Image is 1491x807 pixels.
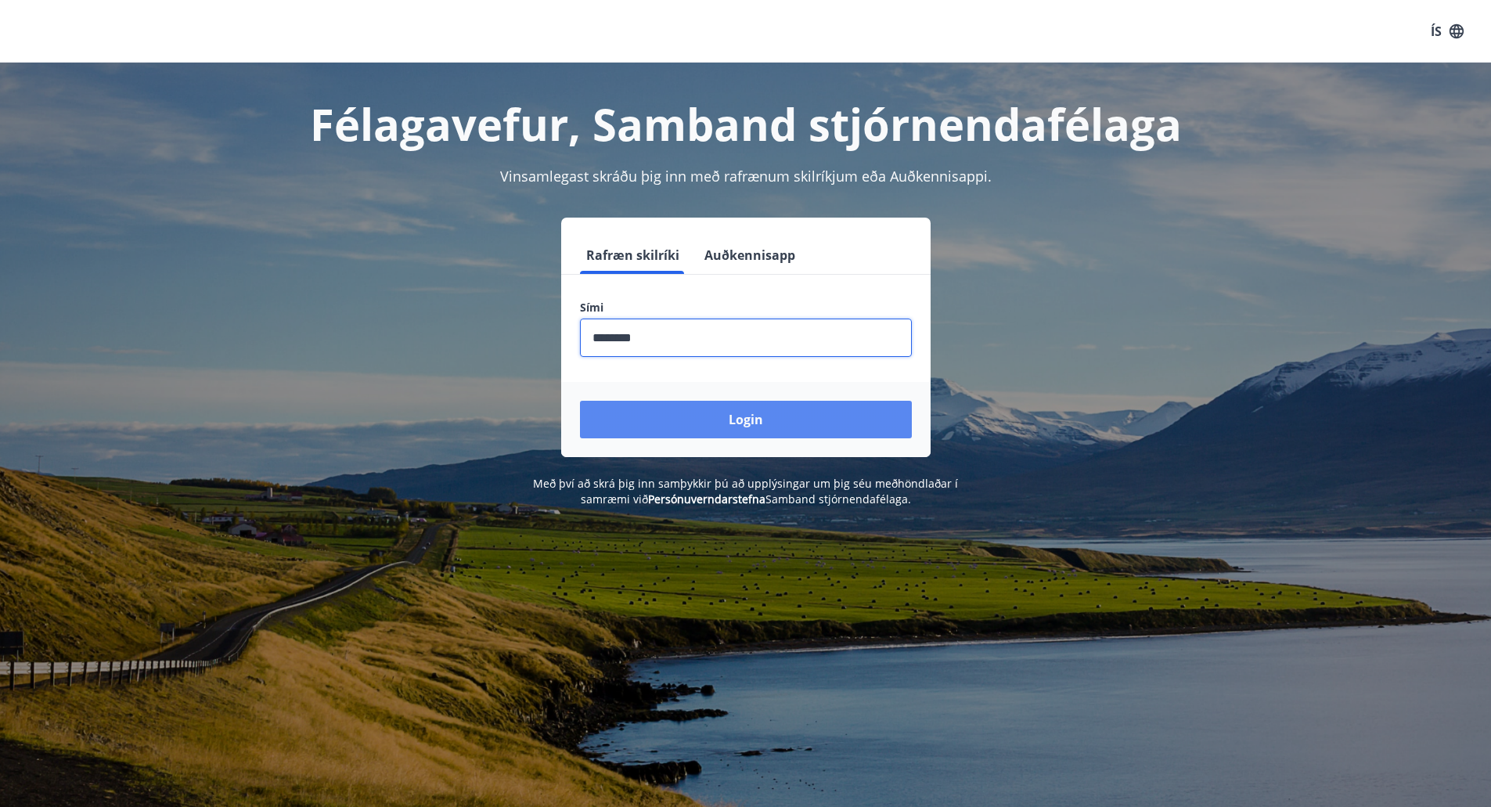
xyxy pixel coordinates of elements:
span: Vinsamlegast skráðu þig inn með rafrænum skilríkjum eða Auðkennisappi. [500,167,992,186]
label: Sími [580,300,912,315]
button: ÍS [1422,17,1472,45]
a: Persónuverndarstefna [648,492,765,506]
button: Login [580,401,912,438]
span: Með því að skrá þig inn samþykkir þú að upplýsingar um þig séu meðhöndlaðar í samræmi við Samband... [533,476,958,506]
h1: Félagavefur, Samband stjórnendafélaga [201,94,1291,153]
button: Rafræn skilríki [580,236,686,274]
button: Auðkennisapp [698,236,801,274]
